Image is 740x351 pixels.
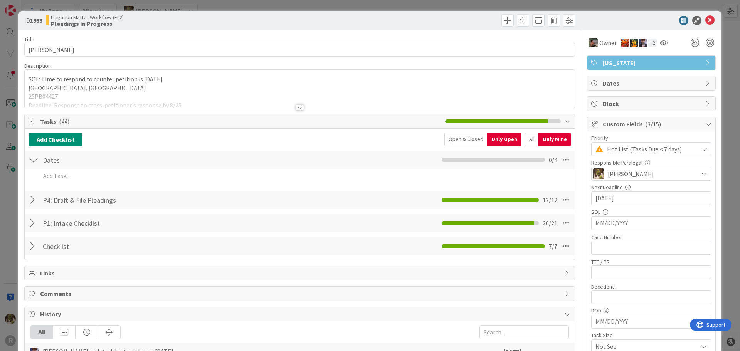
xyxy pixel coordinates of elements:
[444,133,487,146] div: Open & Closed
[40,289,561,298] span: Comments
[639,39,647,47] img: ML
[40,309,561,319] span: History
[591,160,711,165] div: Responsible Paralegal
[595,315,707,328] input: MM/DD/YYYY
[607,144,694,155] span: Hot List (Tasks Due < 7 days)
[591,209,711,215] div: SOL
[24,43,575,57] input: type card name here...
[24,16,42,25] span: ID
[31,326,53,339] div: All
[29,84,571,92] p: [GEOGRAPHIC_DATA], [GEOGRAPHIC_DATA]
[549,155,557,165] span: 0 / 4
[595,217,707,230] input: MM/DD/YYYY
[487,133,521,146] div: Only Open
[591,259,610,265] label: TTE / PR
[595,192,707,205] input: MM/DD/YYYY
[30,17,42,24] b: 1933
[648,39,657,47] div: + 2
[549,242,557,251] span: 7 / 7
[29,133,82,146] button: Add Checklist
[16,1,35,10] span: Support
[599,38,617,47] span: Owner
[603,99,701,108] span: Block
[51,14,124,20] span: Litigation Matter Workflow (FL2)
[603,79,701,88] span: Dates
[589,38,598,47] img: MW
[525,133,538,146] div: All
[29,75,571,84] p: SOL: Time to respond to counter petition is [DATE].
[591,333,711,338] div: Task Size
[543,195,557,205] span: 12 / 12
[630,39,638,47] img: MR
[621,39,629,47] img: KA
[591,185,711,190] div: Next Deadline
[40,239,214,253] input: Add Checklist...
[591,234,622,241] label: Case Number
[59,118,69,125] span: ( 44 )
[543,218,557,228] span: 20 / 21
[593,168,604,179] img: DG
[40,117,441,126] span: Tasks
[603,58,701,67] span: [US_STATE]
[645,120,661,128] span: ( 3/15 )
[591,135,711,141] div: Priority
[40,153,214,167] input: Add Checklist...
[40,216,214,230] input: Add Checklist...
[479,325,569,339] input: Search...
[24,62,51,69] span: Description
[591,308,711,313] div: DOD
[51,20,124,27] b: Pleadings In Progress
[591,283,614,290] label: Decedent
[608,169,654,178] span: [PERSON_NAME]
[40,269,561,278] span: Links
[24,36,34,43] label: Title
[538,133,571,146] div: Only Mine
[603,119,701,129] span: Custom Fields
[40,193,214,207] input: Add Checklist...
